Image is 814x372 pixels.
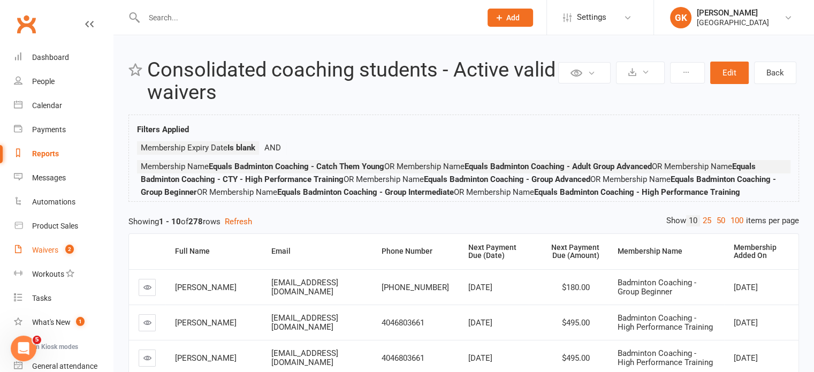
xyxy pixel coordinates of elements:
[754,62,796,84] a: Back
[14,45,113,70] a: Dashboard
[175,283,237,292] span: [PERSON_NAME]
[14,166,113,190] a: Messages
[14,214,113,238] a: Product Sales
[175,353,237,363] span: [PERSON_NAME]
[562,318,590,328] span: $495.00
[714,215,728,226] a: 50
[227,143,255,153] strong: Is blank
[32,294,51,302] div: Tasks
[734,318,758,328] span: [DATE]
[13,11,40,37] a: Clubworx
[32,77,55,86] div: People
[488,9,533,27] button: Add
[209,162,384,171] strong: Equals Badminton Coaching - Catch Them Young
[32,270,64,278] div: Workouts
[147,59,556,104] h2: Consolidated coaching students - Active valid waivers
[562,283,590,292] span: $180.00
[32,125,66,134] div: Payments
[14,238,113,262] a: Waivers 2
[159,217,181,226] strong: 1 - 10
[32,362,97,370] div: General attendance
[666,215,799,226] div: Show items per page
[14,142,113,166] a: Reports
[382,247,450,255] div: Phone Number
[32,53,69,62] div: Dashboard
[468,318,492,328] span: [DATE]
[271,247,363,255] div: Email
[468,244,521,260] div: Next Payment Due (Date)
[141,10,474,25] input: Search...
[382,353,424,363] span: 4046803661
[14,70,113,94] a: People
[382,318,424,328] span: 4046803661
[468,283,492,292] span: [DATE]
[686,215,700,226] a: 10
[128,215,799,228] div: Showing of rows
[188,217,203,226] strong: 278
[76,317,85,326] span: 1
[734,244,790,260] div: Membership Added On
[141,174,776,197] span: OR Membership Name
[197,187,454,197] span: OR Membership Name
[32,101,62,110] div: Calendar
[710,62,749,84] button: Edit
[277,187,454,197] strong: Equals Badminton Coaching - Group Intermediate
[562,353,590,363] span: $495.00
[14,310,113,335] a: What's New1
[670,7,691,28] div: GK
[11,336,36,361] iframe: Intercom live chat
[384,162,652,171] span: OR Membership Name
[141,143,255,153] span: Membership Expiry Date
[175,247,253,255] div: Full Name
[454,187,740,197] span: OR Membership Name
[14,286,113,310] a: Tasks
[14,190,113,214] a: Automations
[697,8,769,18] div: [PERSON_NAME]
[137,125,189,134] strong: Filters Applied
[271,278,338,297] span: [EMAIL_ADDRESS][DOMAIN_NAME]
[506,13,520,22] span: Add
[271,313,338,332] span: [EMAIL_ADDRESS][DOMAIN_NAME]
[728,215,746,226] a: 100
[32,173,66,182] div: Messages
[538,244,599,260] div: Next Payment Due (Amount)
[32,246,58,254] div: Waivers
[618,278,696,297] span: Badminton Coaching - Group Beginner
[424,174,590,184] strong: Equals Badminton Coaching - Group Advanced
[14,94,113,118] a: Calendar
[141,174,776,197] strong: Equals Badminton Coaching - Group Beginner
[577,5,606,29] span: Settings
[734,353,758,363] span: [DATE]
[700,215,714,226] a: 25
[618,247,716,255] div: Membership Name
[534,187,740,197] strong: Equals Badminton Coaching - High Performance Training
[32,222,78,230] div: Product Sales
[382,283,449,292] span: [PHONE_NUMBER]
[465,162,652,171] strong: Equals Badminton Coaching - Adult Group Advanced
[734,283,758,292] span: [DATE]
[468,353,492,363] span: [DATE]
[33,336,41,344] span: 5
[32,149,59,158] div: Reports
[271,348,338,367] span: [EMAIL_ADDRESS][DOMAIN_NAME]
[697,18,769,27] div: [GEOGRAPHIC_DATA]
[618,313,713,332] span: Badminton Coaching - High Performance Training
[32,198,75,206] div: Automations
[618,348,713,367] span: Badminton Coaching - High Performance Training
[65,245,74,254] span: 2
[32,318,71,327] div: What's New
[141,162,384,171] span: Membership Name
[175,318,237,328] span: [PERSON_NAME]
[344,174,590,184] span: OR Membership Name
[14,118,113,142] a: Payments
[141,162,756,184] strong: Equals Badminton Coaching - CTY - High Performance Training
[141,162,756,184] span: OR Membership Name
[225,215,252,228] button: Refresh
[14,262,113,286] a: Workouts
